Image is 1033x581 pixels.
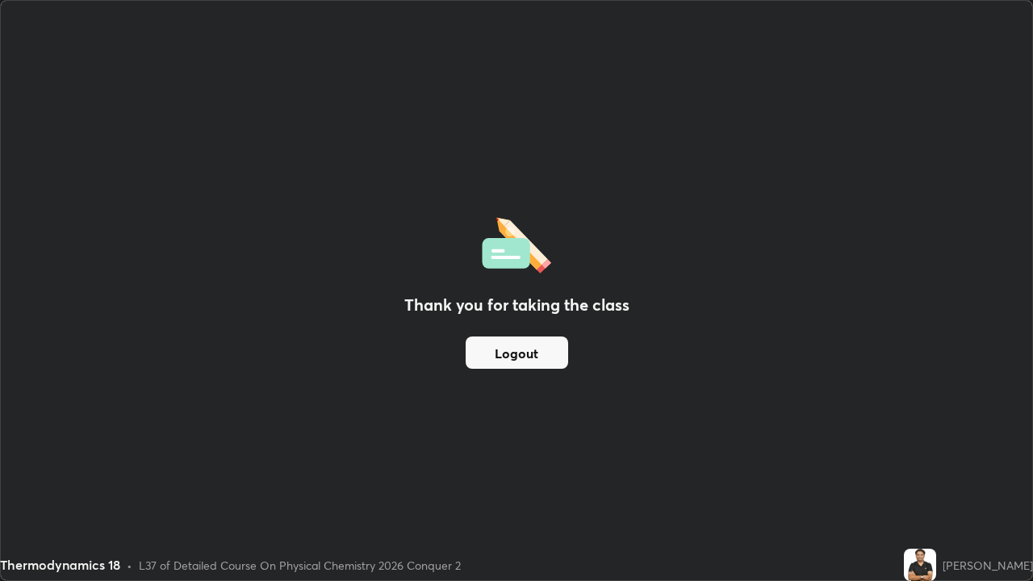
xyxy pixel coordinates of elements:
[904,549,936,581] img: 61b8cc34d08742a995870d73e30419f3.jpg
[139,557,461,574] div: L37 of Detailed Course On Physical Chemistry 2026 Conquer 2
[943,557,1033,574] div: [PERSON_NAME]
[482,212,551,274] img: offlineFeedback.1438e8b3.svg
[466,336,568,369] button: Logout
[127,557,132,574] div: •
[404,293,629,317] h2: Thank you for taking the class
